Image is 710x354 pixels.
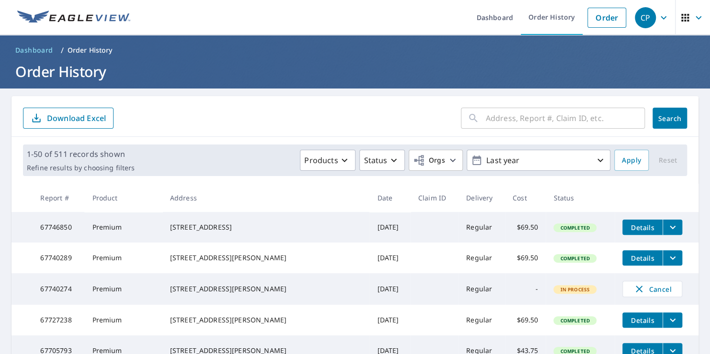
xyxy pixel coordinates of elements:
[170,253,362,263] div: [STREET_ADDRESS][PERSON_NAME]
[546,184,615,212] th: Status
[660,114,679,123] span: Search
[458,184,505,212] th: Delivery
[15,45,53,55] span: Dashboard
[635,7,656,28] div: CP
[33,243,84,273] td: 67740289
[622,155,641,166] span: Apply
[170,284,362,294] div: [STREET_ADDRESS][PERSON_NAME]
[369,243,410,273] td: [DATE]
[11,43,699,58] nav: breadcrumb
[622,312,663,328] button: detailsBtn-67727238
[27,148,135,160] p: 1-50 of 511 records shown
[554,255,595,262] span: Completed
[663,250,682,265] button: filesDropdownBtn-67740289
[467,150,610,171] button: Last year
[458,305,505,335] td: Regular
[411,184,458,212] th: Claim ID
[663,220,682,235] button: filesDropdownBtn-67746850
[47,113,106,123] p: Download Excel
[663,312,682,328] button: filesDropdownBtn-67727238
[458,273,505,305] td: Regular
[409,150,463,171] button: Orgs
[505,184,546,212] th: Cost
[359,150,405,171] button: Status
[11,62,699,81] h1: Order History
[304,155,338,166] p: Products
[458,212,505,243] td: Regular
[505,243,546,273] td: $69.50
[622,250,663,265] button: detailsBtn-67740289
[33,305,84,335] td: 67727238
[486,105,645,132] input: Address, Report #, Claim ID, etc.
[84,212,162,243] td: Premium
[23,108,114,129] button: Download Excel
[17,11,130,25] img: EV Logo
[84,184,162,212] th: Product
[369,305,410,335] td: [DATE]
[33,273,84,305] td: 67740274
[33,212,84,243] td: 67746850
[369,273,410,305] td: [DATE]
[554,317,595,324] span: Completed
[413,155,445,166] span: Orgs
[84,273,162,305] td: Premium
[554,224,595,231] span: Completed
[170,315,362,325] div: [STREET_ADDRESS][PERSON_NAME]
[653,108,687,129] button: Search
[84,305,162,335] td: Premium
[369,212,410,243] td: [DATE]
[300,150,355,171] button: Products
[68,45,113,55] p: Order History
[628,316,657,325] span: Details
[628,223,657,232] span: Details
[622,281,682,297] button: Cancel
[505,305,546,335] td: $69.50
[458,243,505,273] td: Regular
[482,152,595,169] p: Last year
[505,273,546,305] td: -
[84,243,162,273] td: Premium
[632,283,672,295] span: Cancel
[11,43,57,58] a: Dashboard
[162,184,370,212] th: Address
[61,44,64,56] li: /
[27,164,135,172] p: Refine results by choosing filters
[170,222,362,232] div: [STREET_ADDRESS]
[33,184,84,212] th: Report #
[505,212,546,243] td: $69.50
[554,286,595,293] span: In Process
[364,155,387,166] p: Status
[628,254,657,263] span: Details
[369,184,410,212] th: Date
[587,8,626,28] a: Order
[614,150,649,171] button: Apply
[622,220,663,235] button: detailsBtn-67746850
